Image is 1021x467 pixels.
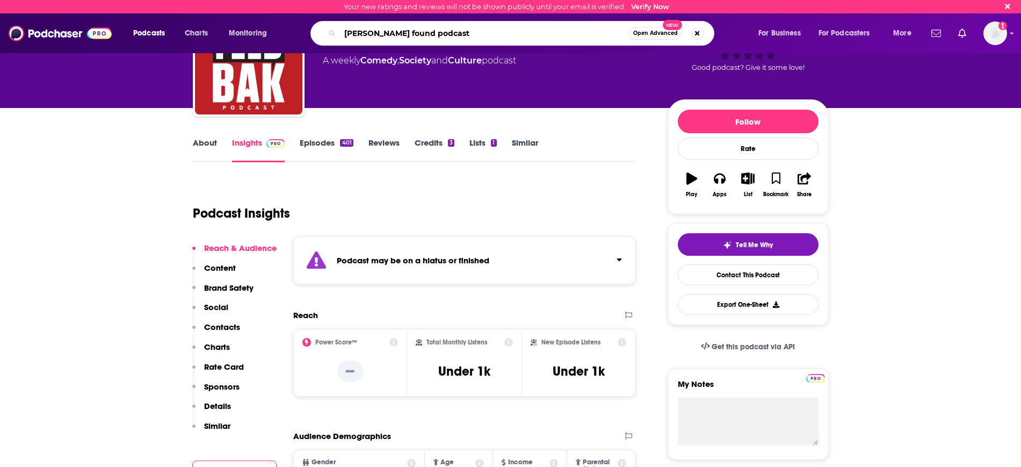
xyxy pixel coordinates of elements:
[204,283,254,293] p: Brand Safety
[415,138,454,162] a: Credits3
[692,334,804,360] a: Get this podcast via API
[204,362,244,372] p: Rate Card
[323,54,516,67] div: A weekly podcast
[221,25,281,42] button: open menu
[337,361,363,382] p: --
[448,139,454,147] div: 3
[983,21,1007,45] span: Logged in as MelissaPS
[192,401,231,421] button: Details
[192,382,240,401] button: Sponsors
[192,302,228,322] button: Social
[954,24,971,42] a: Show notifications dropdown
[315,339,357,346] h2: Power Score™
[751,25,814,42] button: open menu
[293,236,636,284] section: Click to expand status details
[185,26,208,41] span: Charts
[692,63,805,71] span: Good podcast? Give it some love!
[736,241,773,249] span: Tell Me Why
[983,21,1007,45] button: Show profile menu
[762,166,790,204] button: Bookmark
[192,322,240,342] button: Contacts
[806,372,825,383] a: Pro website
[758,26,801,41] span: For Business
[706,166,734,204] button: Apps
[266,139,285,148] img: Podchaser Pro
[763,191,788,198] div: Bookmark
[192,243,277,263] button: Reach & Audience
[300,138,353,162] a: Episodes401
[9,23,112,44] img: Podchaser - Follow, Share and Rate Podcasts
[893,26,911,41] span: More
[631,3,669,11] a: Verify Now
[340,139,353,147] div: 401
[438,363,490,379] h3: Under 1k
[192,362,244,382] button: Rate Card
[812,25,886,42] button: open menu
[712,342,795,351] span: Get this podcast via API
[628,27,683,40] button: Open AdvancedNew
[678,233,819,256] button: tell me why sparkleTell Me Why
[797,191,812,198] div: Share
[734,166,762,204] button: List
[195,7,302,114] img: The FeedBak Podcast
[426,339,487,346] h2: Total Monthly Listens
[204,342,230,352] p: Charts
[663,20,682,30] span: New
[686,191,697,198] div: Play
[192,263,236,283] button: Content
[293,310,318,320] h2: Reach
[678,166,706,204] button: Play
[192,421,230,441] button: Similar
[204,401,231,411] p: Details
[204,263,236,273] p: Content
[192,342,230,362] button: Charts
[133,26,165,41] span: Podcasts
[360,55,397,66] a: Comedy
[204,382,240,392] p: Sponsors
[204,302,228,312] p: Social
[678,110,819,133] button: Follow
[192,283,254,303] button: Brand Safety
[178,25,214,42] a: Charts
[368,138,400,162] a: Reviews
[344,3,669,11] div: Your new ratings and reviews will not be shown publicly until your email is verified.
[321,21,725,46] div: Search podcasts, credits, & more...
[541,339,600,346] h2: New Episode Listens
[440,459,454,466] span: Age
[678,264,819,285] a: Contact This Podcast
[340,25,628,42] input: Search podcasts, credits, & more...
[469,138,496,162] a: Lists1
[204,243,277,253] p: Reach & Audience
[790,166,818,204] button: Share
[998,21,1007,30] svg: Email not verified
[983,21,1007,45] img: User Profile
[744,191,752,198] div: List
[553,363,605,379] h3: Under 1k
[508,459,533,466] span: Income
[512,138,538,162] a: Similar
[678,294,819,315] button: Export One-Sheet
[431,55,448,66] span: and
[723,241,732,249] img: tell me why sparkle
[293,431,391,441] h2: Audience Demographics
[204,322,240,332] p: Contacts
[819,26,870,41] span: For Podcasters
[713,191,727,198] div: Apps
[491,139,496,147] div: 1
[399,55,431,66] a: Society
[886,25,925,42] button: open menu
[204,421,230,431] p: Similar
[193,138,217,162] a: About
[806,374,825,383] img: Podchaser Pro
[337,255,489,265] strong: Podcast may be on a hiatus or finished
[229,26,267,41] span: Monitoring
[678,379,819,398] label: My Notes
[397,55,399,66] span: ,
[126,25,179,42] button: open menu
[312,459,336,466] span: Gender
[633,31,678,36] span: Open Advanced
[232,138,285,162] a: InsightsPodchaser Pro
[448,55,482,66] a: Culture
